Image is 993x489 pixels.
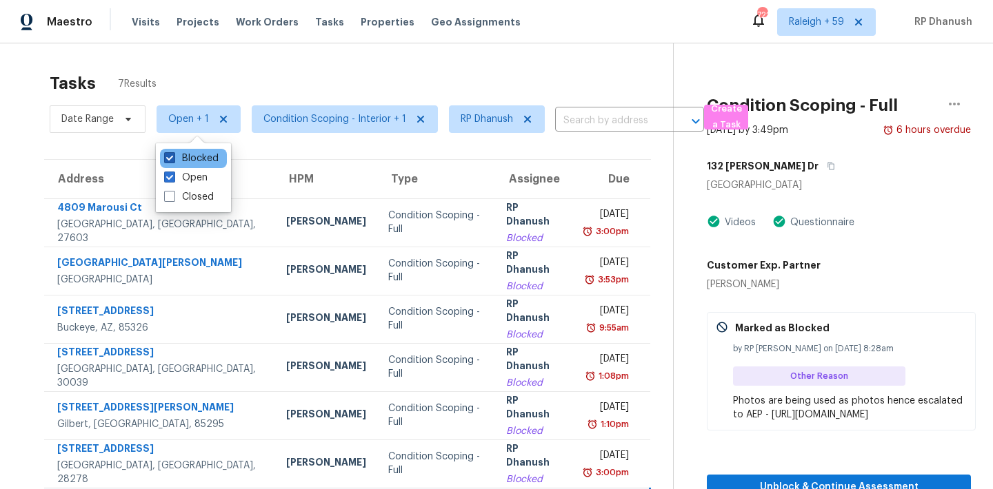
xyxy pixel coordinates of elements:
[506,231,561,245] div: Blocked
[506,376,561,390] div: Blocked
[57,200,264,218] div: 4809 Marousi Ct
[388,450,484,477] div: Condition Scoping - Full
[704,105,748,129] button: Create a Task
[50,76,96,90] h2: Tasks
[164,152,219,165] label: Blocked
[506,393,561,424] div: RP Dhanush
[909,15,972,29] span: RP Dhanush
[707,178,971,192] div: [GEOGRAPHIC_DATA]
[587,417,598,431] img: Overdue Alarm Icon
[585,321,596,335] img: Overdue Alarm Icon
[707,123,788,137] div: [DATE] by 3:49pm
[506,345,561,376] div: RP Dhanush
[583,352,628,369] div: [DATE]
[164,171,208,185] label: Open
[57,218,264,245] div: [GEOGRAPHIC_DATA], [GEOGRAPHIC_DATA], 27603
[263,112,406,126] span: Condition Scoping - Interior + 1
[596,321,629,335] div: 9:55am
[584,273,595,287] img: Overdue Alarm Icon
[57,362,264,390] div: [GEOGRAPHIC_DATA], [GEOGRAPHIC_DATA], 30039
[583,448,628,466] div: [DATE]
[582,225,593,238] img: Overdue Alarm Icon
[286,359,366,376] div: [PERSON_NAME]
[716,321,728,333] img: Gray Cancel Icon
[461,112,513,126] span: RP Dhanush
[431,15,521,29] span: Geo Assignments
[707,278,821,291] div: [PERSON_NAME]
[790,369,854,383] span: Other Reason
[388,257,484,284] div: Condition Scoping - Full
[506,472,561,486] div: Blocked
[583,256,628,273] div: [DATE]
[286,455,366,472] div: [PERSON_NAME]
[118,77,157,91] span: 7 Results
[506,297,561,328] div: RP Dhanush
[707,98,898,112] h2: Condition Scoping - Full
[506,200,561,231] div: RP Dhanush
[164,190,214,204] label: Closed
[57,417,264,431] div: Gilbert, [GEOGRAPHIC_DATA], 85295
[57,459,264,486] div: [GEOGRAPHIC_DATA], [GEOGRAPHIC_DATA], 28278
[733,394,967,422] div: Photos are being used as photos hence escalated to AEP - [URL][DOMAIN_NAME]
[361,15,414,29] span: Properties
[57,400,264,417] div: [STREET_ADDRESS][PERSON_NAME]
[583,304,628,321] div: [DATE]
[786,216,854,229] div: Questionnaire
[388,353,484,381] div: Condition Scoping - Full
[506,328,561,342] div: Blocked
[721,216,756,229] div: Videos
[275,160,377,198] th: HPM
[883,123,894,137] img: Overdue Alarm Icon
[57,321,264,335] div: Buckeye, AZ, 85326
[177,15,219,29] span: Projects
[377,160,495,198] th: Type
[789,15,844,29] span: Raleigh + 59
[286,407,366,424] div: [PERSON_NAME]
[388,402,484,429] div: Condition Scoping - Full
[583,400,628,417] div: [DATE]
[132,15,160,29] span: Visits
[686,112,705,131] button: Open
[598,417,629,431] div: 1:10pm
[894,123,971,137] div: 6 hours overdue
[506,249,561,280] div: RP Dhanush
[585,369,596,383] img: Overdue Alarm Icon
[757,8,767,22] div: 722
[57,304,264,321] div: [STREET_ADDRESS]
[593,466,629,479] div: 3:00pm
[572,160,650,198] th: Due
[593,225,629,238] div: 3:00pm
[707,214,721,229] img: Artifact Present Icon
[57,441,264,459] div: [STREET_ADDRESS]
[733,342,967,355] div: by RP [PERSON_NAME] on [DATE] 8:28am
[388,209,484,236] div: Condition Scoping - Full
[57,345,264,362] div: [STREET_ADDRESS]
[707,258,821,272] h5: Customer Exp. Partner
[555,110,665,132] input: Search by address
[506,424,561,438] div: Blocked
[772,214,786,229] img: Artifact Present Icon
[707,159,819,173] h5: 132 [PERSON_NAME] Dr
[168,112,209,126] span: Open + 1
[388,305,484,333] div: Condition Scoping - Full
[506,280,561,293] div: Blocked
[286,311,366,328] div: [PERSON_NAME]
[596,369,629,383] div: 1:08pm
[57,273,264,287] div: [GEOGRAPHIC_DATA]
[286,262,366,280] div: [PERSON_NAME]
[582,466,593,479] img: Overdue Alarm Icon
[735,321,830,335] p: Marked as Blocked
[583,207,628,225] div: [DATE]
[47,15,92,29] span: Maestro
[595,273,629,287] div: 3:53pm
[315,17,344,27] span: Tasks
[61,112,114,126] span: Date Range
[711,101,741,133] span: Create a Task
[57,256,264,273] div: [GEOGRAPHIC_DATA][PERSON_NAME]
[495,160,572,198] th: Assignee
[506,441,561,472] div: RP Dhanush
[286,214,366,231] div: [PERSON_NAME]
[44,160,275,198] th: Address
[236,15,299,29] span: Work Orders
